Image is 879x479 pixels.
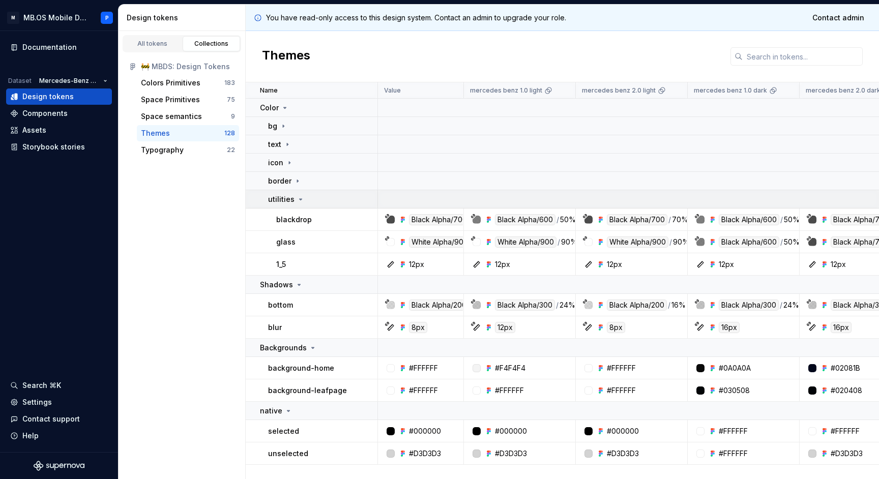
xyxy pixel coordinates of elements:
div: #02081B [831,363,860,373]
div: Black Alpha/300 [495,300,555,311]
a: Settings [6,394,112,410]
p: unselected [268,448,308,459]
div: Black Alpha/700 [607,214,667,225]
p: glass [276,237,296,247]
button: Search ⌘K [6,377,112,394]
a: Storybook stories [6,139,112,155]
div: #FFFFFF [607,363,636,373]
div: #000000 [607,426,639,436]
div: Collections [186,40,237,48]
div: 128 [224,129,235,137]
div: / [780,236,783,248]
div: #D3D3D3 [831,448,863,459]
div: 12px [719,259,734,270]
p: background-home [268,363,334,373]
button: Help [6,428,112,444]
div: / [556,300,559,311]
div: White Alpha/900 [409,236,471,248]
div: / [780,300,782,311]
div: #FFFFFF [831,426,860,436]
p: bottom [268,300,293,310]
div: / [556,214,559,225]
div: Design tokens [22,92,74,102]
div: 16px [719,322,740,333]
div: 16% [671,300,686,311]
div: Contact support [22,414,80,424]
p: utilities [268,194,295,204]
div: Assets [22,125,46,135]
div: 12px [495,259,510,270]
div: 50% [560,214,576,225]
div: / [668,300,670,311]
p: selected [268,426,299,436]
div: White Alpha/900 [607,236,668,248]
button: Typography22 [137,142,239,158]
div: 90% [561,236,577,248]
button: Colors Primitives183 [137,75,239,91]
div: 8px [607,322,625,333]
input: Search in tokens... [743,47,863,66]
div: 183 [224,79,235,87]
div: #D3D3D3 [495,448,527,459]
div: #FFFFFF [409,385,438,396]
p: background-leafpage [268,385,347,396]
div: / [780,214,783,225]
div: Storybook stories [22,142,85,152]
div: Colors Primitives [141,78,200,88]
div: Black Alpha/600 [719,214,779,225]
div: Components [22,108,68,118]
div: #FFFFFF [607,385,636,396]
div: Black Alpha/300 [719,300,779,311]
p: native [260,406,282,416]
button: Contact support [6,411,112,427]
div: #020408 [831,385,862,396]
div: Settings [22,397,52,407]
button: Space semantics9 [137,108,239,125]
p: Value [384,86,401,95]
div: Black Alpha/200 [409,300,469,311]
div: #D3D3D3 [409,448,441,459]
div: 12px [409,259,424,270]
p: mercedes benz 2.0 light [582,86,656,95]
div: / [669,236,672,248]
svg: Supernova Logo [34,461,84,471]
div: Themes [141,128,170,138]
div: MB.OS Mobile Design System [23,13,89,23]
div: 9 [231,112,235,121]
div: #000000 [495,426,527,436]
div: 70% [672,214,688,225]
div: #000000 [409,426,441,436]
div: 🚧 MBDS: Design Tokens [141,62,235,72]
div: 12px [495,322,515,333]
p: blackdrop [276,215,312,225]
div: #FFFFFF [719,426,748,436]
div: #030508 [719,385,750,396]
div: 12px [607,259,622,270]
div: Space Primitives [141,95,200,105]
div: Black Alpha/200 [607,300,667,311]
a: Components [6,105,112,122]
button: Themes128 [137,125,239,141]
div: #F4F4F4 [495,363,525,373]
p: border [268,176,291,186]
div: 75 [227,96,235,104]
button: Mercedes-Benz 2.0 [35,74,112,88]
div: 50% [784,214,800,225]
span: Contact admin [812,13,864,23]
div: All tokens [127,40,178,48]
p: mercedes benz 1.0 dark [694,86,767,95]
button: MMB.OS Mobile Design SystemP [2,7,116,28]
div: 90% [673,236,689,248]
div: 8px [409,322,427,333]
div: Typography [141,145,184,155]
div: 50% [784,236,800,248]
p: Name [260,86,278,95]
div: Black Alpha/700 [409,214,470,225]
div: P [105,14,109,22]
h2: Themes [262,47,310,66]
p: Color [260,103,279,113]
